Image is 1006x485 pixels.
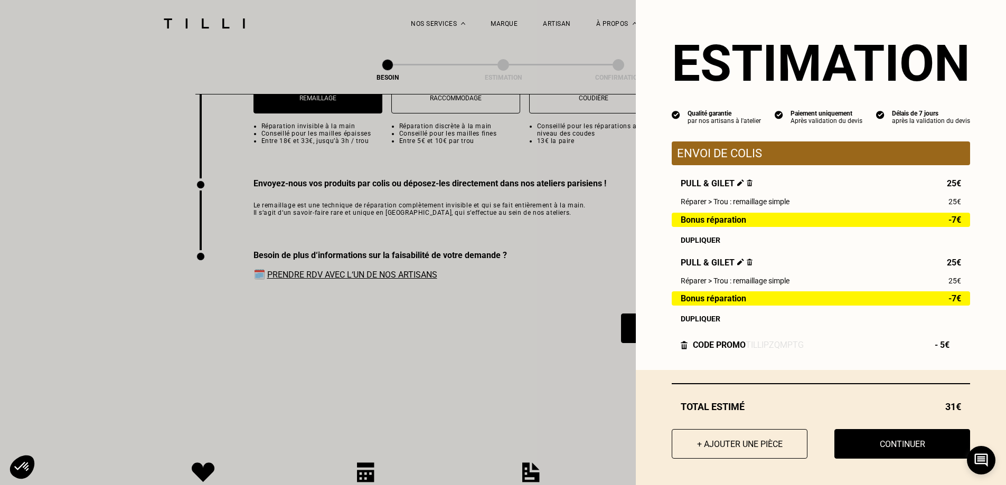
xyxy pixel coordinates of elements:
[892,110,970,117] div: Délais de 7 jours
[945,401,961,412] span: 31€
[681,294,746,303] span: Bonus réparation
[892,117,970,125] div: après la validation du devis
[948,197,961,206] span: 25€
[775,110,783,119] img: icon list info
[672,429,807,459] button: + Ajouter une pièce
[677,147,965,160] p: Envoi de colis
[681,315,961,323] div: Dupliquer
[948,277,961,285] span: 25€
[876,110,885,119] img: icon list info
[681,258,753,268] span: Pull & gilet
[681,178,753,188] span: Pull & gilet
[791,110,862,117] div: Paiement uniquement
[688,117,761,125] div: par nos artisans à l'atelier
[672,110,680,119] img: icon list info
[747,179,753,186] img: Supprimer
[948,215,961,224] span: -7€
[746,340,804,350] div: TILLIpzQMpTg
[681,197,789,206] span: Réparer > Trou : remaillage simple
[947,178,961,188] span: 25€
[948,294,961,303] span: -7€
[834,429,970,459] button: Continuer
[681,215,746,224] span: Bonus réparation
[737,179,744,186] img: Éditer
[947,258,961,268] span: 25€
[693,340,746,350] div: Code promo
[737,259,744,265] img: Éditer
[672,34,970,93] section: Estimation
[681,236,961,244] div: Dupliquer
[681,277,789,285] span: Réparer > Trou : remaillage simple
[747,259,753,265] img: Supprimer
[791,117,862,125] div: Après validation du devis
[935,340,961,350] span: - 5€
[688,110,761,117] div: Qualité garantie
[672,401,970,412] div: Total estimé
